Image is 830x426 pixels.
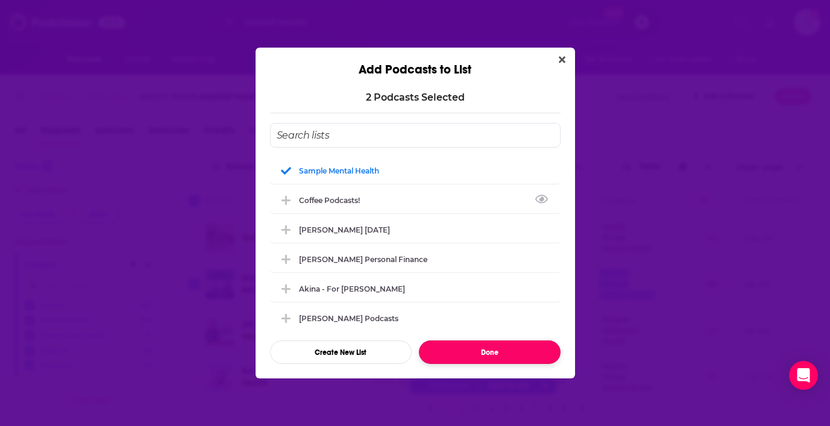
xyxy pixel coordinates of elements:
[299,166,379,175] div: Sample Mental Health
[299,225,390,234] div: [PERSON_NAME] [DATE]
[270,340,412,364] button: Create New List
[360,202,367,204] button: View Link
[299,314,398,323] div: [PERSON_NAME] Podcasts
[270,216,561,243] div: Gioffre Aug 27
[419,340,561,364] button: Done
[299,196,367,205] div: Coffee Podcasts!
[270,246,561,272] div: Karla Personal Finance
[270,187,561,213] div: Coffee Podcasts!
[270,275,561,302] div: Akina - For Kara
[789,361,818,390] div: Open Intercom Messenger
[299,255,427,264] div: [PERSON_NAME] Personal Finance
[270,123,561,148] input: Search lists
[256,48,575,77] div: Add Podcasts to List
[270,305,561,331] div: Steinberg Podcasts
[554,52,570,67] button: Close
[366,92,465,103] p: 2 Podcast s Selected
[270,123,561,364] div: Add Podcast To List
[299,284,405,293] div: Akina - For [PERSON_NAME]
[270,157,561,184] div: Sample Mental Health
